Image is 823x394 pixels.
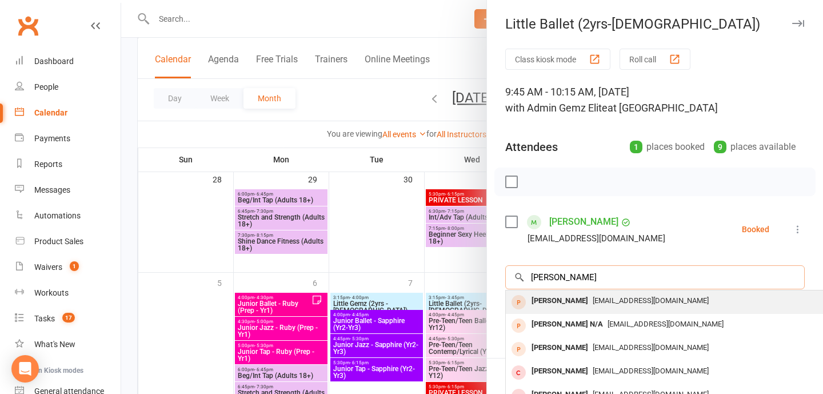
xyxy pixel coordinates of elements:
[11,355,39,383] div: Open Intercom Messenger
[620,49,690,70] button: Roll call
[15,229,121,254] a: Product Sales
[34,237,83,246] div: Product Sales
[15,100,121,126] a: Calendar
[34,160,62,169] div: Reports
[505,265,805,289] input: Search to add attendees
[34,108,67,117] div: Calendar
[593,343,709,352] span: [EMAIL_ADDRESS][DOMAIN_NAME]
[70,261,79,271] span: 1
[593,296,709,305] span: [EMAIL_ADDRESS][DOMAIN_NAME]
[528,231,665,246] div: [EMAIL_ADDRESS][DOMAIN_NAME]
[608,102,718,114] span: at [GEOGRAPHIC_DATA]
[15,126,121,152] a: Payments
[62,313,75,323] span: 17
[512,295,526,309] div: prospect
[505,49,610,70] button: Class kiosk mode
[608,320,724,328] span: [EMAIL_ADDRESS][DOMAIN_NAME]
[34,340,75,349] div: What's New
[527,340,593,356] div: [PERSON_NAME]
[15,203,121,229] a: Automations
[505,102,608,114] span: with Admin Gemz Elite
[15,306,121,332] a: Tasks 17
[487,16,823,32] div: Little Ballet (2yrs-[DEMOGRAPHIC_DATA])
[15,254,121,280] a: Waivers 1
[714,141,726,153] div: 9
[34,134,70,143] div: Payments
[14,11,42,40] a: Clubworx
[15,332,121,357] a: What's New
[742,225,769,233] div: Booked
[34,288,69,297] div: Workouts
[34,211,81,220] div: Automations
[505,139,558,155] div: Attendees
[512,365,526,380] div: member
[527,363,593,380] div: [PERSON_NAME]
[15,74,121,100] a: People
[593,367,709,375] span: [EMAIL_ADDRESS][DOMAIN_NAME]
[15,152,121,177] a: Reports
[34,57,74,66] div: Dashboard
[527,293,593,309] div: [PERSON_NAME]
[15,280,121,306] a: Workouts
[34,185,70,194] div: Messages
[15,177,121,203] a: Messages
[527,316,608,333] div: [PERSON_NAME] N/A
[630,139,705,155] div: places booked
[34,262,62,272] div: Waivers
[15,49,121,74] a: Dashboard
[714,139,796,155] div: places available
[630,141,642,153] div: 1
[549,213,618,231] a: [PERSON_NAME]
[512,342,526,356] div: prospect
[34,82,58,91] div: People
[34,314,55,323] div: Tasks
[512,319,526,333] div: prospect
[505,84,805,116] div: 9:45 AM - 10:15 AM, [DATE]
